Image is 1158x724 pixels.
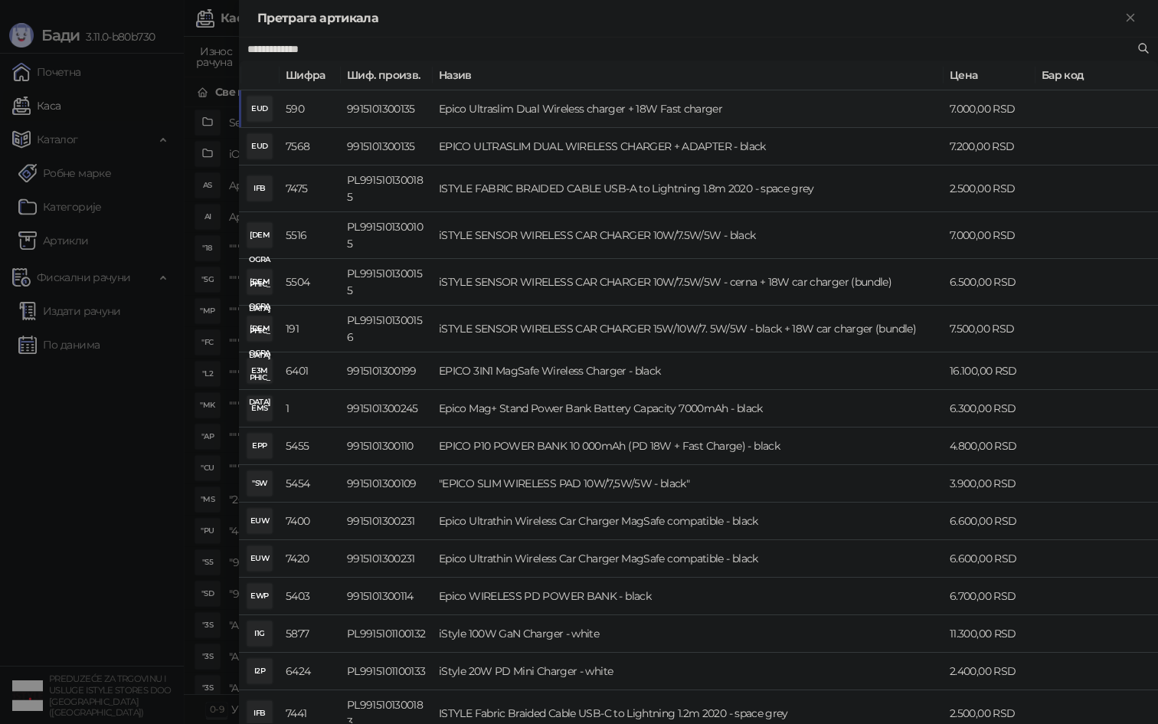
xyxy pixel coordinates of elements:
td: Epico Mag+ Stand Power Bank Battery Capacity 7000mAh - black [433,390,944,428]
div: EMS [247,396,272,421]
td: PL9915101300155 [341,259,433,306]
td: 9915101300199 [341,352,433,390]
div: [DEMOGRAPHIC_DATA] [247,316,272,341]
td: 5877 [280,615,341,653]
td: 191 [280,306,341,352]
td: Epico Ultraslim Dual Wireless charger + 18W Fast charger [433,90,944,128]
td: iSTYLE SENSOR WIRELESS CAR CHARGER 10W/7.5W/5W - black [433,212,944,259]
div: "SW [247,471,272,496]
td: EPICO 3IN1 MagSafe Wireless Charger - black [433,352,944,390]
td: 6.700,00 RSD [944,578,1035,615]
td: 11.300,00 RSD [944,615,1035,653]
td: 4.800,00 RSD [944,428,1035,465]
td: 16.100,00 RSD [944,352,1035,390]
div: EUD [247,134,272,159]
div: I2P [247,659,272,683]
th: Назив [433,61,944,90]
th: Шифра [280,61,341,90]
div: I1G [247,621,272,646]
td: 7400 [280,503,341,540]
td: 5516 [280,212,341,259]
td: 9915101300135 [341,90,433,128]
td: 9915101300114 [341,578,433,615]
button: Close [1121,9,1140,28]
td: 5504 [280,259,341,306]
td: Epico Ultrathin Wireless Car Charger MagSafe compatible - black [433,540,944,578]
td: 7475 [280,165,341,212]
td: iSTYLE SENSOR WIRELESS CAR CHARGER 10W/7.5W/5W - cerna + 18W car charger (bundle) [433,259,944,306]
td: Epico Ultrathin Wireless Car Charger MagSafe compatible - black [433,503,944,540]
div: [DEMOGRAPHIC_DATA] [247,270,272,294]
td: 7568 [280,128,341,165]
td: 7.200,00 RSD [944,128,1035,165]
td: 9915101300231 [341,503,433,540]
td: 590 [280,90,341,128]
td: EPICO ULTRASLIM DUAL WIRELESS CHARGER + ADAPTER - black [433,128,944,165]
div: EUD [247,97,272,121]
td: 6401 [280,352,341,390]
td: 5455 [280,428,341,465]
td: 7.000,00 RSD [944,212,1035,259]
td: 3.900,00 RSD [944,465,1035,503]
td: 9915101300110 [341,428,433,465]
th: Шиф. произв. [341,61,433,90]
td: 7420 [280,540,341,578]
td: PL9915101100133 [341,653,433,690]
td: 7.500,00 RSD [944,306,1035,352]
td: ISTYLE FABRIC BRAIDED CABLE USB-A to Lightning 1.8m 2020 - space grey [433,165,944,212]
td: 2.400,00 RSD [944,653,1035,690]
td: 9915101300245 [341,390,433,428]
td: PL9915101300156 [341,306,433,352]
td: iStyle 100W GaN Charger - white [433,615,944,653]
td: 1 [280,390,341,428]
div: IFB [247,176,272,201]
td: PL9915101300105 [341,212,433,259]
div: [DEMOGRAPHIC_DATA] [247,223,272,247]
td: 9915101300109 [341,465,433,503]
th: Бар код [1035,61,1158,90]
td: PL9915101100132 [341,615,433,653]
td: 6.300,00 RSD [944,390,1035,428]
td: "EPICO SLIM WIRELESS PAD 10W/7,5W/5W - black" [433,465,944,503]
td: Epico WIRELESS PD POWER BANK - black [433,578,944,615]
div: EUW [247,546,272,571]
td: iStyle 20W PD Mini Charger - white [433,653,944,690]
td: iSTYLE SENSOR WIRELESS CAR CHARGER 15W/10W/7. 5W/5W - black + 18W car charger (bundle) [433,306,944,352]
td: 9915101300231 [341,540,433,578]
td: 6.500,00 RSD [944,259,1035,306]
div: E3M [247,359,272,383]
td: EPICO P10 POWER BANK 10 000mAh (PD 18W + Fast Charge) - black [433,428,944,465]
td: 2.500,00 RSD [944,165,1035,212]
td: 5454 [280,465,341,503]
div: Претрага артикала [257,9,1121,28]
div: EUW [247,509,272,533]
div: EPP [247,434,272,458]
td: 5403 [280,578,341,615]
td: 7.000,00 RSD [944,90,1035,128]
td: PL9915101300185 [341,165,433,212]
th: Цена [944,61,1035,90]
td: 6424 [280,653,341,690]
div: EWP [247,584,272,608]
td: 9915101300135 [341,128,433,165]
td: 6.600,00 RSD [944,540,1035,578]
td: 6.600,00 RSD [944,503,1035,540]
